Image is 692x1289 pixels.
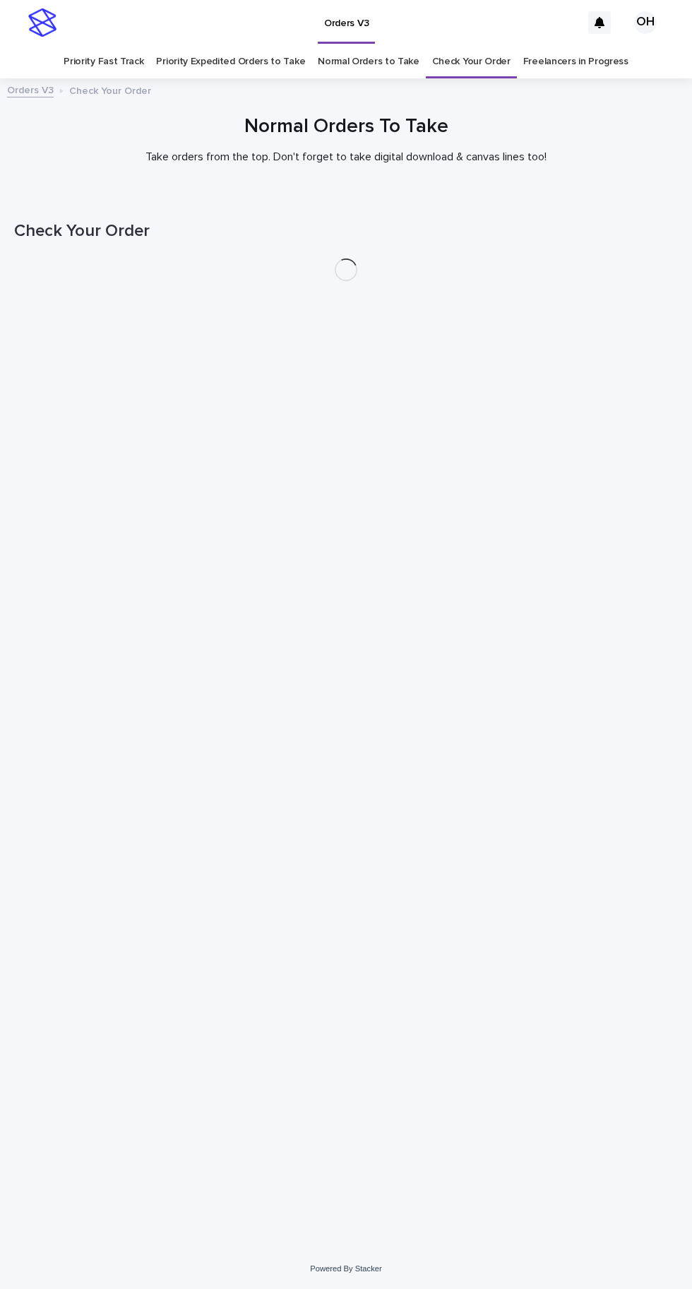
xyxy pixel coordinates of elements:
[523,45,628,78] a: Freelancers in Progress
[156,45,305,78] a: Priority Expedited Orders to Take
[14,221,678,242] h1: Check Your Order
[318,45,419,78] a: Normal Orders to Take
[7,81,54,97] a: Orders V3
[432,45,511,78] a: Check Your Order
[64,150,628,164] p: Take orders from the top. Don't forget to take digital download & canvas lines too!
[14,115,678,139] h1: Normal Orders To Take
[28,8,56,37] img: stacker-logo-s-only.png
[69,82,151,97] p: Check Your Order
[634,11,657,34] div: OH
[310,1264,381,1273] a: Powered By Stacker
[64,45,143,78] a: Priority Fast Track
